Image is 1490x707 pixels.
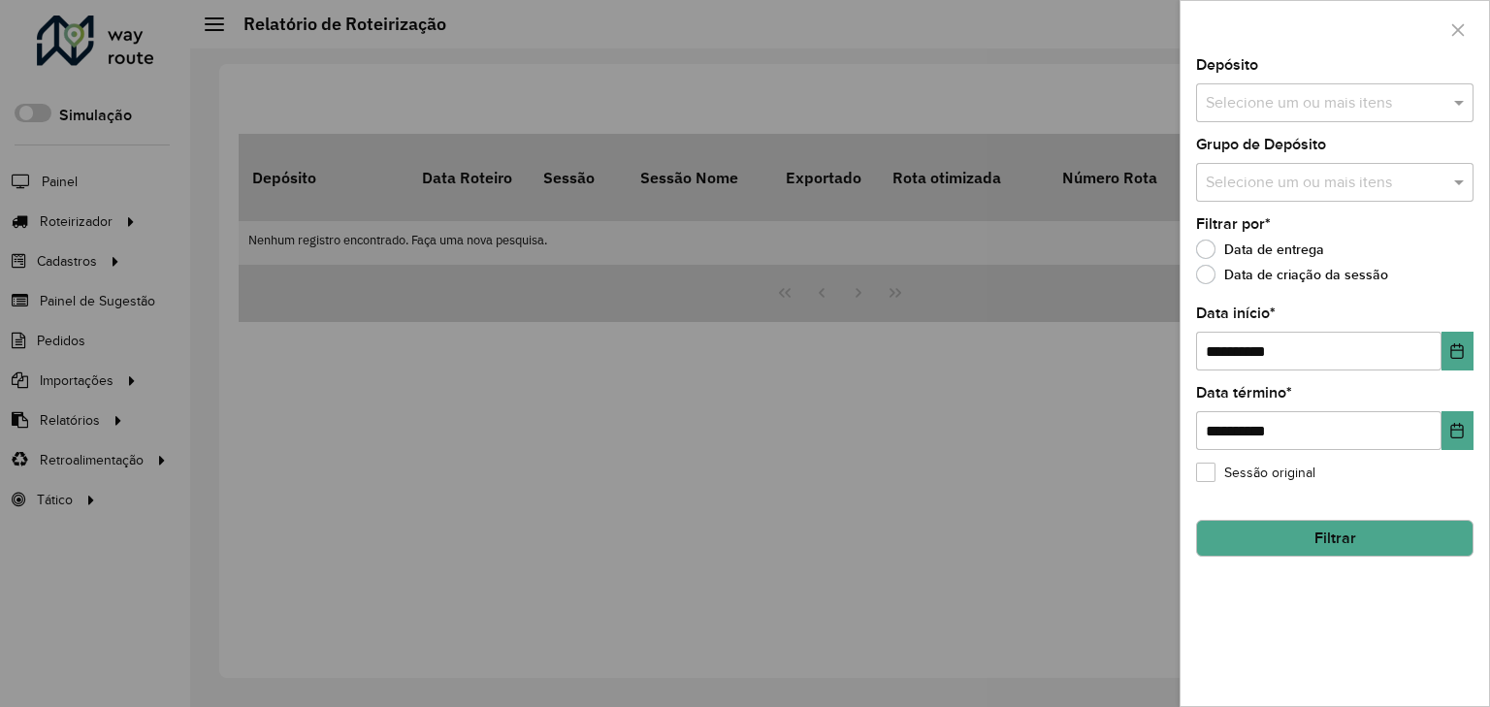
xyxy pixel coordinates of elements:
label: Filtrar por [1196,212,1271,236]
label: Sessão original [1196,463,1315,483]
label: Grupo de Depósito [1196,133,1326,156]
label: Data início [1196,302,1276,325]
button: Choose Date [1441,411,1474,450]
label: Data término [1196,381,1292,404]
label: Data de criação da sessão [1196,265,1388,284]
button: Choose Date [1441,332,1474,370]
button: Filtrar [1196,520,1474,557]
label: Data de entrega [1196,240,1324,259]
label: Depósito [1196,53,1258,77]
